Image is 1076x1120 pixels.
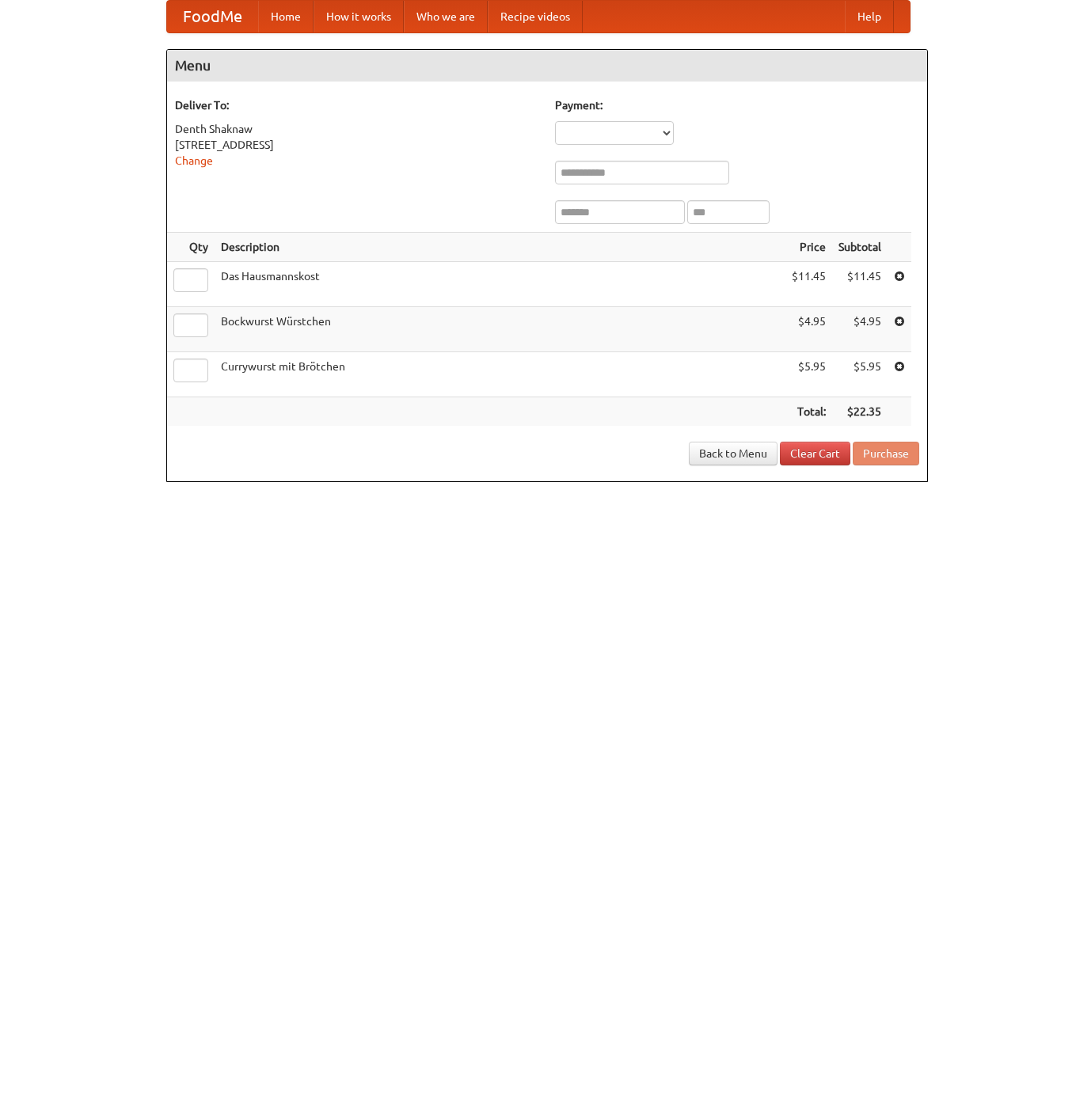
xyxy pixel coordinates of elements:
[785,233,832,262] th: Price
[689,442,778,465] a: Back to Menu
[167,233,215,262] th: Qty
[832,307,888,352] td: $4.95
[785,262,832,307] td: $11.45
[175,154,213,167] a: Change
[785,397,832,427] th: Total:
[832,233,888,262] th: Subtotal
[785,307,832,352] td: $4.95
[314,1,404,32] a: How it works
[175,137,539,153] div: [STREET_ADDRESS]
[845,1,894,32] a: Help
[175,121,539,137] div: Denth Shaknaw
[215,352,785,397] td: Currywurst mit Brötchen
[853,442,919,465] button: Purchase
[215,233,785,262] th: Description
[785,352,832,397] td: $5.95
[404,1,488,32] a: Who we are
[780,442,850,465] a: Clear Cart
[175,97,539,113] h5: Deliver To:
[167,1,258,32] a: FoodMe
[832,352,888,397] td: $5.95
[215,307,785,352] td: Bockwurst Würstchen
[555,97,919,113] h5: Payment:
[488,1,583,32] a: Recipe videos
[215,262,785,307] td: Das Hausmannskost
[832,262,888,307] td: $11.45
[832,397,888,427] th: $22.35
[167,50,927,82] h4: Menu
[258,1,314,32] a: Home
